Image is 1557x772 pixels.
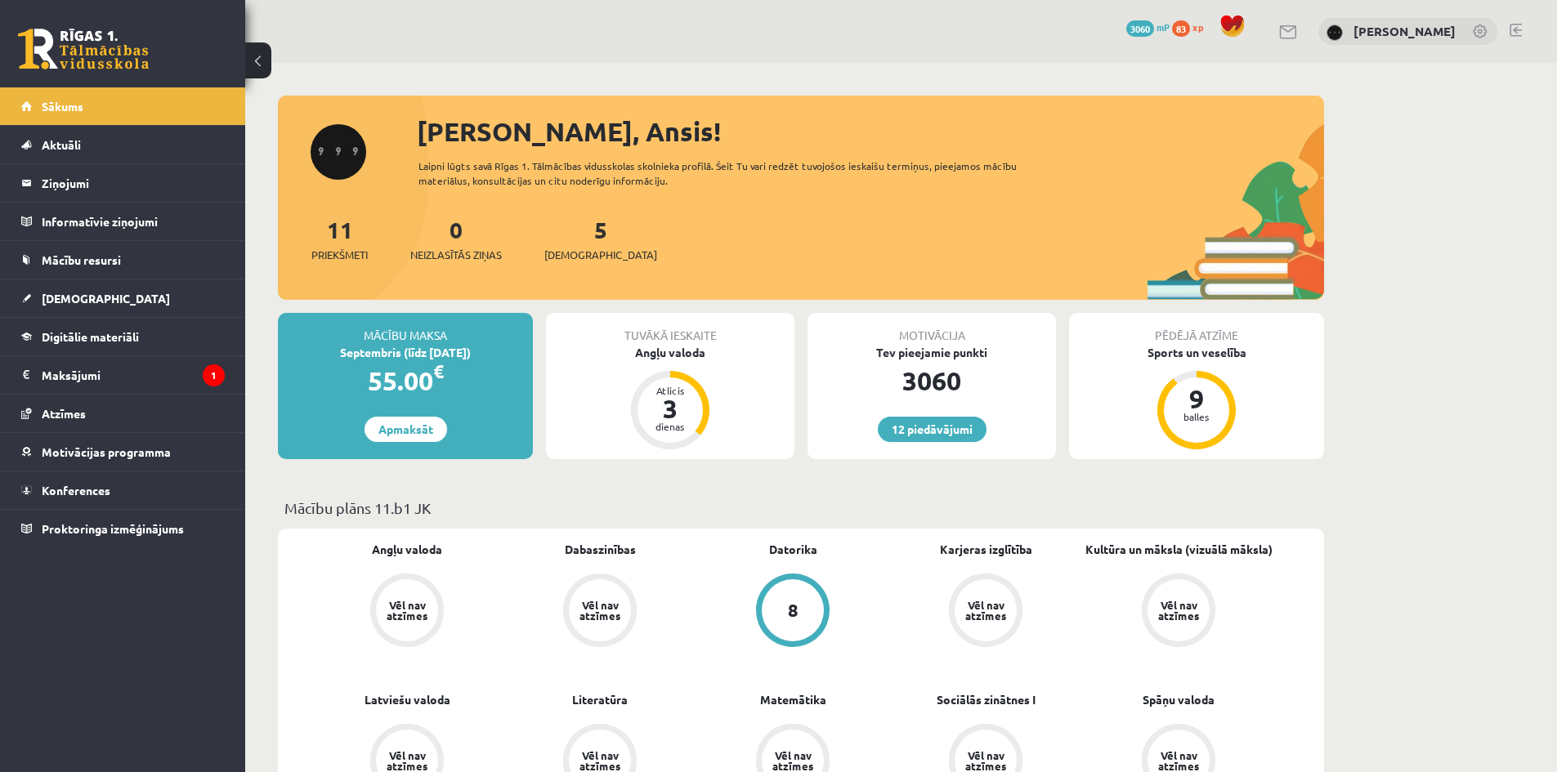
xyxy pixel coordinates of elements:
[937,691,1036,708] a: Sociālās zinātnes I
[808,313,1056,344] div: Motivācija
[963,600,1009,621] div: Vēl nav atzīmes
[42,164,225,202] legend: Ziņojumi
[788,601,799,619] div: 8
[646,395,695,422] div: 3
[21,279,225,317] a: [DEMOGRAPHIC_DATA]
[18,29,149,69] a: Rīgas 1. Tālmācības vidusskola
[760,691,826,708] a: Matemātika
[384,750,430,771] div: Vēl nav atzīmes
[21,395,225,432] a: Atzīmes
[42,483,110,498] span: Konferences
[42,291,170,306] span: [DEMOGRAPHIC_DATA]
[646,422,695,431] div: dienas
[42,252,121,267] span: Mācību resursi
[503,573,696,650] a: Vēl nav atzīmes
[1192,20,1203,33] span: xp
[42,329,139,344] span: Digitālie materiāli
[1143,691,1215,708] a: Spāņu valoda
[889,573,1082,650] a: Vēl nav atzīmes
[1126,20,1154,37] span: 3060
[203,364,225,386] i: 1
[21,433,225,471] a: Motivācijas programma
[418,158,1046,188] div: Laipni lūgts savā Rīgas 1. Tālmācības vidusskolas skolnieka profilā. Šeit Tu vari redzēt tuvojošo...
[42,356,225,394] legend: Maksājumi
[808,344,1056,361] div: Tev pieejamie punkti
[544,215,657,263] a: 5[DEMOGRAPHIC_DATA]
[565,541,636,558] a: Dabaszinības
[410,215,502,263] a: 0Neizlasītās ziņas
[1069,344,1324,361] div: Sports un veselība
[365,417,447,442] a: Apmaksāt
[1172,386,1221,412] div: 9
[21,356,225,394] a: Maksājumi1
[21,510,225,547] a: Proktoringa izmēģinājums
[42,406,86,421] span: Atzīmes
[278,344,533,361] div: Septembris (līdz [DATE])
[21,203,225,240] a: Informatīvie ziņojumi
[42,99,83,114] span: Sākums
[372,541,442,558] a: Angļu valoda
[311,215,368,263] a: 11Priekšmeti
[572,691,628,708] a: Literatūra
[1082,573,1275,650] a: Vēl nav atzīmes
[21,164,225,202] a: Ziņojumi
[577,600,623,621] div: Vēl nav atzīmes
[1156,600,1201,621] div: Vēl nav atzīmes
[410,247,502,263] span: Neizlasītās ziņas
[1353,23,1456,39] a: [PERSON_NAME]
[1172,20,1211,33] a: 83 xp
[1085,541,1273,558] a: Kultūra un māksla (vizuālā māksla)
[1156,750,1201,771] div: Vēl nav atzīmes
[808,361,1056,400] div: 3060
[544,247,657,263] span: [DEMOGRAPHIC_DATA]
[21,318,225,355] a: Digitālie materiāli
[384,600,430,621] div: Vēl nav atzīmes
[963,750,1009,771] div: Vēl nav atzīmes
[546,344,794,452] a: Angļu valoda Atlicis 3 dienas
[278,361,533,400] div: 55.00
[1069,313,1324,344] div: Pēdējā atzīme
[1126,20,1170,33] a: 3060 mP
[42,521,184,536] span: Proktoringa izmēģinājums
[21,471,225,509] a: Konferences
[878,417,987,442] a: 12 piedāvājumi
[646,386,695,395] div: Atlicis
[1157,20,1170,33] span: mP
[284,497,1318,519] p: Mācību plāns 11.b1 JK
[42,444,171,459] span: Motivācijas programma
[696,573,889,650] a: 8
[21,241,225,279] a: Mācību resursi
[365,691,450,708] a: Latviešu valoda
[42,137,81,152] span: Aktuāli
[770,750,816,771] div: Vēl nav atzīmes
[42,203,225,240] legend: Informatīvie ziņojumi
[1327,25,1343,41] img: Ansis Eglājs
[311,247,368,263] span: Priekšmeti
[21,126,225,163] a: Aktuāli
[1172,20,1190,37] span: 83
[311,573,503,650] a: Vēl nav atzīmes
[21,87,225,125] a: Sākums
[433,359,444,383] span: €
[1172,412,1221,422] div: balles
[577,750,623,771] div: Vēl nav atzīmes
[546,344,794,361] div: Angļu valoda
[1069,344,1324,452] a: Sports un veselība 9 balles
[940,541,1032,558] a: Karjeras izglītība
[546,313,794,344] div: Tuvākā ieskaite
[417,112,1324,151] div: [PERSON_NAME], Ansis!
[278,313,533,344] div: Mācību maksa
[769,541,817,558] a: Datorika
